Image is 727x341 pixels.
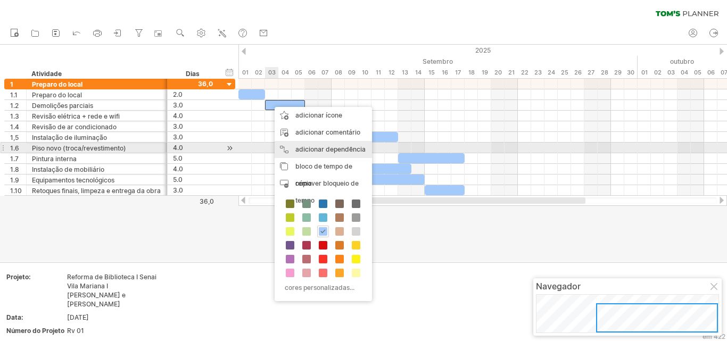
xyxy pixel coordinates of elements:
div: rolar para atividade [225,143,235,154]
font: 01 [641,69,648,76]
div: Terça-feira, 9 de setembro de 2025 [345,67,358,78]
div: Segunda-feira, 29 de setembro de 2025 [611,67,624,78]
div: Segunda-feira, 1 de setembro de 2025 [238,67,252,78]
font: 05 [295,69,302,76]
div: Terça-feira, 16 de setembro de 2025 [438,67,451,78]
font: 1,5 [10,134,19,142]
div: Domingo, 5 de outubro de 2025 [691,67,704,78]
font: 03 [268,69,276,76]
div: Sexta-feira, 3 de outubro de 2025 [664,67,678,78]
font: Piso novo (troca/revestimento) [32,144,126,152]
font: 06 [707,69,715,76]
font: 03 [667,69,675,76]
div: Quinta-feira, 18 de setembro de 2025 [465,67,478,78]
div: Quinta-feira, 11 de setembro de 2025 [371,67,385,78]
font: 05 [694,69,701,76]
font: 4.0 [173,144,183,152]
font: 22 [521,69,528,76]
font: Instalação de iluminação [32,134,107,142]
div: Segunda-feira, 6 de outubro de 2025 [704,67,717,78]
div: Domingo, 28 de setembro de 2025 [598,67,611,78]
font: 5.0 [173,154,183,162]
font: 1.10 [10,187,22,195]
div: Quinta-feira, 2 de outubro de 2025 [651,67,664,78]
div: Quinta-feira, 25 de setembro de 2025 [558,67,571,78]
font: Número do Projeto [6,327,64,335]
div: Segunda-feira, 8 de setembro de 2025 [332,67,345,78]
font: Revisão elétrica + rede e wifi [32,112,120,120]
font: 02 [255,69,262,76]
div: Quinta-feira, 4 de setembro de 2025 [278,67,292,78]
div: Quarta-feira, 24 de setembro de 2025 [544,67,558,78]
font: Dias [186,70,200,78]
font: adicionar comentário [295,128,360,136]
font: Pintura interna [32,155,77,163]
font: Demolições parciais [32,102,93,110]
font: 18 [468,69,475,76]
font: 13 [402,69,408,76]
font: 11 [376,69,381,76]
font: 30 [627,69,634,76]
font: em 422 [703,332,725,340]
font: 3.0 [173,122,183,130]
font: 3.0 [173,186,183,194]
font: 20 [494,69,502,76]
font: 4.0 [173,112,183,120]
div: Quarta-feira, 10 de setembro de 2025 [358,67,371,78]
div: Domingo, 14 de setembro de 2025 [411,67,425,78]
div: Quarta-feira, 17 de setembro de 2025 [451,67,465,78]
font: 14 [415,69,422,76]
font: 3.0 [173,101,183,109]
font: 07 [321,69,328,76]
font: bloco de tempo de cópia [295,162,352,187]
font: Data: [6,313,23,321]
font: 08 [335,69,342,76]
font: outubro [670,57,694,65]
font: 1.9 [10,176,19,184]
font: Preparo do local [32,80,82,88]
div: Sexta-feira, 26 de setembro de 2025 [571,67,584,78]
font: 29 [614,69,622,76]
font: 1.6 [10,144,19,152]
font: 15 [428,69,435,76]
font: adicionar dependência [295,145,366,153]
font: 27 [588,69,594,76]
font: 26 [574,69,582,76]
font: 23 [534,69,542,76]
div: Sábado, 6 de setembro de 2025 [305,67,318,78]
font: 2025 [475,46,491,54]
font: 1.8 [10,165,19,173]
font: cores personalizadas... [285,284,354,292]
font: adicionar ícone [295,111,342,119]
div: Setembro de 2025 [238,56,638,67]
font: Instalação de mobiliário [32,165,104,173]
div: Domingo, 21 de setembro de 2025 [505,67,518,78]
div: Sexta-feira, 12 de setembro de 2025 [385,67,398,78]
div: Terça-feira, 30 de setembro de 2025 [624,67,638,78]
font: 09 [348,69,356,76]
font: 28 [601,69,608,76]
div: Reforma de Biblioteca I Senai Vila Mariana I [PERSON_NAME] e [PERSON_NAME] [67,272,156,309]
div: Quarta-feira, 1 de outubro de 2025 [638,67,651,78]
div: Quarta-feira, 3 de setembro de 2025 [265,67,278,78]
font: 19 [482,69,488,76]
font: 24 [548,69,555,76]
font: 4.0 [173,165,183,173]
font: 25 [561,69,568,76]
font: 2.0 [173,90,183,98]
font: 12 [389,69,395,76]
font: 1.2 [10,102,19,110]
div: Sábado, 4 de outubro de 2025 [678,67,691,78]
font: 1.7 [10,155,19,163]
font: Navegador [536,281,581,292]
font: 16 [442,69,448,76]
font: Revisão de ar condicionado [32,123,117,131]
div: Domingo, 7 de setembro de 2025 [318,67,332,78]
font: 1 [10,80,13,88]
div: Segunda-feira, 22 de setembro de 2025 [518,67,531,78]
font: 21 [508,69,515,76]
div: Sábado, 13 de setembro de 2025 [398,67,411,78]
font: 17 [455,69,461,76]
div: Sexta-feira, 19 de setembro de 2025 [478,67,491,78]
font: 04 [681,69,688,76]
